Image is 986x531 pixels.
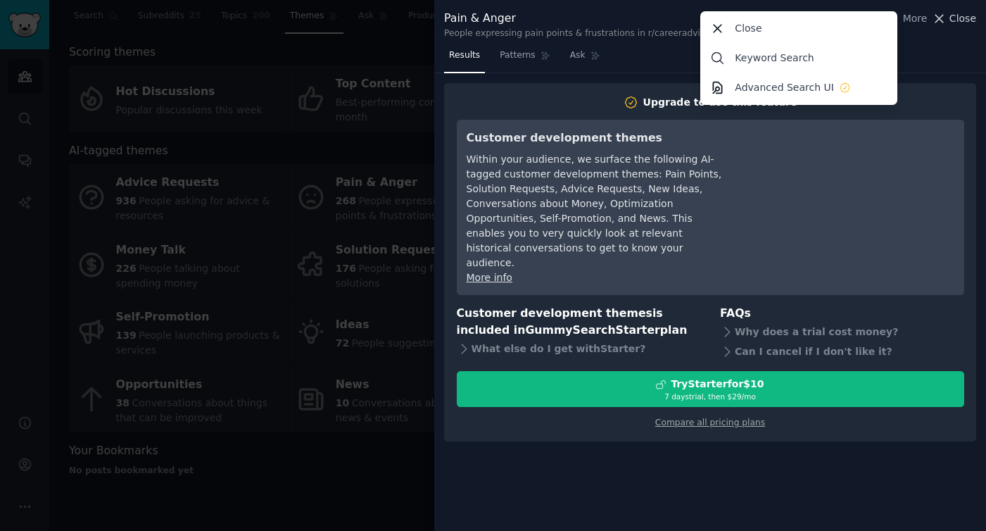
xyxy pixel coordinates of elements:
iframe: YouTube video player [743,130,954,235]
div: Why does a trial cost money? [720,322,964,342]
div: What else do I get with Starter ? [457,339,701,359]
button: More [888,11,928,26]
a: Advanced Search UI [703,73,895,102]
div: Can I cancel if I don't like it? [720,342,964,361]
a: Results [444,44,485,73]
span: GummySearch Starter [525,323,659,337]
button: Close [932,11,976,26]
a: Keyword Search [703,43,895,73]
p: Advanced Search UI [735,80,834,95]
p: Keyword Search [735,51,814,65]
div: 7 days trial, then $ 29 /mo [457,392,963,401]
div: Within your audience, we surface the following AI-tagged customer development themes: Pain Points... [467,152,723,270]
div: Try Starter for $10 [671,377,764,392]
a: Compare all pricing plans [655,418,765,427]
div: Pain & Anger [444,10,710,27]
h3: Customer development themes [467,130,723,147]
span: Close [949,11,976,26]
a: Patterns [495,44,555,73]
button: TryStarterfor$107 daystrial, then $29/mo [457,371,964,407]
h3: Customer development themes is included in plan [457,305,701,339]
span: Patterns [500,49,535,62]
span: Ask [570,49,586,62]
div: People expressing pain points & frustrations in r/careeradvice [444,27,710,40]
span: Results [449,49,480,62]
h3: FAQs [720,305,964,323]
div: Upgrade to use this feature [643,95,797,110]
p: Close [735,21,761,36]
span: More [903,11,928,26]
a: Ask [565,44,605,73]
a: More info [467,272,512,283]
